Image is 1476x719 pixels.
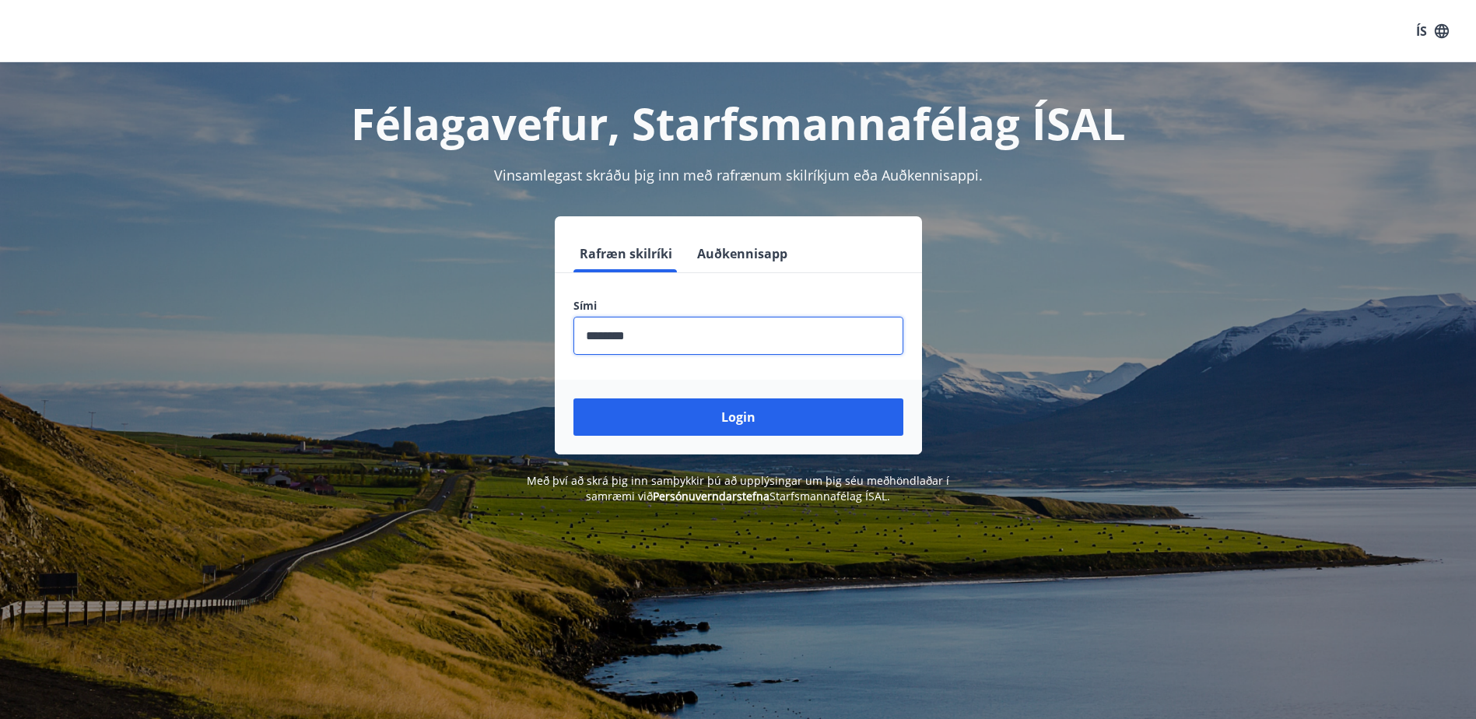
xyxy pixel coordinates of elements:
[691,235,794,272] button: Auðkennisapp
[494,166,983,184] span: Vinsamlegast skráðu þig inn með rafrænum skilríkjum eða Auðkennisappi.
[653,489,770,503] a: Persónuverndarstefna
[1408,17,1457,45] button: ÍS
[573,398,903,436] button: Login
[573,298,903,314] label: Sími
[527,473,949,503] span: Með því að skrá þig inn samþykkir þú að upplýsingar um þig séu meðhöndlaðar í samræmi við Starfsm...
[573,235,678,272] button: Rafræn skilríki
[197,93,1280,153] h1: Félagavefur, Starfsmannafélag ÍSAL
